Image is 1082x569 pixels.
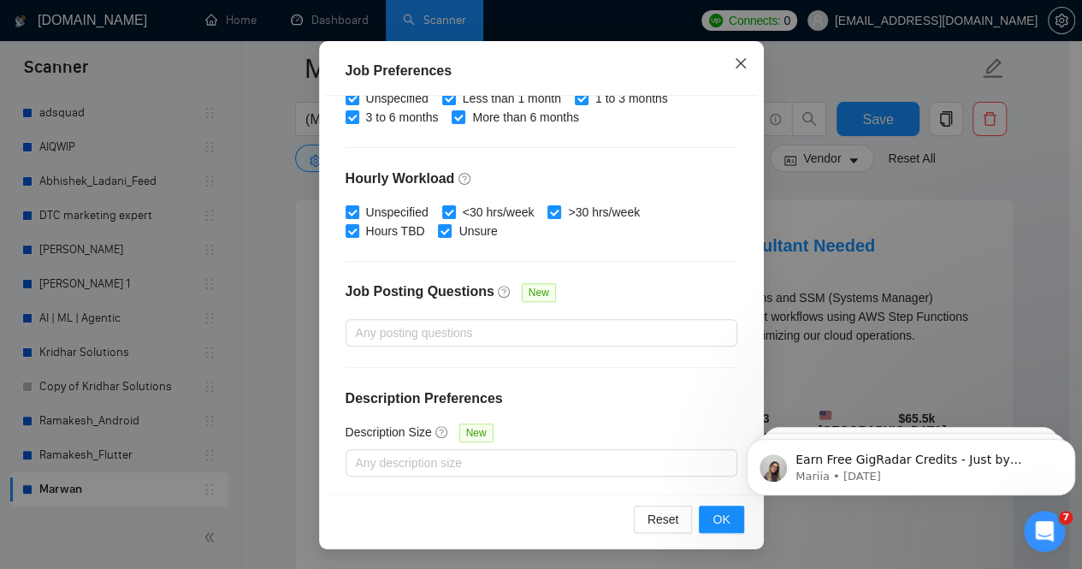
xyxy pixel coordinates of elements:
[634,506,693,533] button: Reset
[435,425,449,439] span: question-circle
[359,222,432,240] span: Hours TBD
[718,41,764,87] button: Close
[561,203,647,222] span: >30 hrs/week
[699,506,743,533] button: OK
[456,203,541,222] span: <30 hrs/week
[459,424,494,442] span: New
[359,203,435,222] span: Unspecified
[346,169,737,189] h4: Hourly Workload
[740,403,1082,523] iframe: Intercom notifications message
[452,222,504,240] span: Unsure
[465,108,586,127] span: More than 6 months
[1024,511,1065,552] iframe: Intercom live chat
[346,61,737,81] div: Job Preferences
[359,108,446,127] span: 3 to 6 months
[1059,511,1073,525] span: 7
[456,89,568,108] span: Less than 1 month
[359,89,435,108] span: Unspecified
[498,285,511,299] span: question-circle
[712,510,730,529] span: OK
[458,172,472,186] span: question-circle
[346,282,494,302] h4: Job Posting Questions
[346,388,737,409] h4: Description Preferences
[588,89,675,108] span: 1 to 3 months
[647,510,679,529] span: Reset
[734,56,748,70] span: close
[346,423,432,442] h5: Description Size
[522,283,556,302] span: New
